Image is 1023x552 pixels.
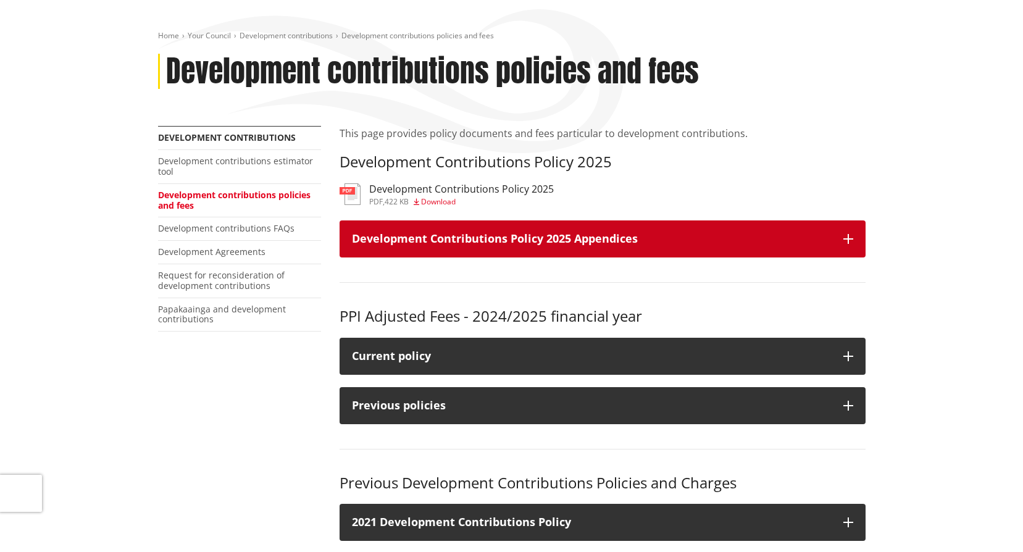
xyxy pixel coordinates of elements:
a: Development contributions [158,132,296,143]
a: Development contributions FAQs [158,222,294,234]
iframe: Messenger Launcher [966,500,1011,545]
a: Development Contributions Policy 2025 pdf,422 KB Download [340,183,554,206]
button: 2021 Development Contributions Policy [340,504,866,541]
div: Previous policies [352,399,831,412]
h3: Previous Development Contributions Policies and Charges [340,474,866,492]
img: document-pdf.svg [340,183,361,205]
a: Development Agreements [158,246,265,257]
nav: breadcrumb [158,31,866,41]
span: 422 KB [385,196,409,207]
h3: Development Contributions Policy 2025 [369,183,554,195]
a: Your Council [188,30,231,41]
h3: Development Contributions Policy 2025 Appendices [352,233,831,245]
h3: 2021 Development Contributions Policy [352,516,831,529]
a: Development contributions [240,30,333,41]
a: Development contributions estimator tool [158,155,313,177]
a: Development contributions policies and fees [158,189,311,211]
div: Current policy [352,350,831,362]
button: Previous policies [340,387,866,424]
span: Development contributions policies and fees [341,30,494,41]
button: Development Contributions Policy 2025 Appendices [340,220,866,257]
span: Download [421,196,456,207]
a: Request for reconsideration of development contributions [158,269,285,291]
a: Home [158,30,179,41]
p: This page provides policy documents and fees particular to development contributions. [340,126,866,141]
span: pdf [369,196,383,207]
a: Papakaainga and development contributions [158,303,286,325]
button: Current policy [340,338,866,375]
h3: Development Contributions Policy 2025 [340,153,866,171]
h1: Development contributions policies and fees [166,54,699,90]
h3: PPI Adjusted Fees - 2024/2025 financial year [340,307,866,325]
div: , [369,198,554,206]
